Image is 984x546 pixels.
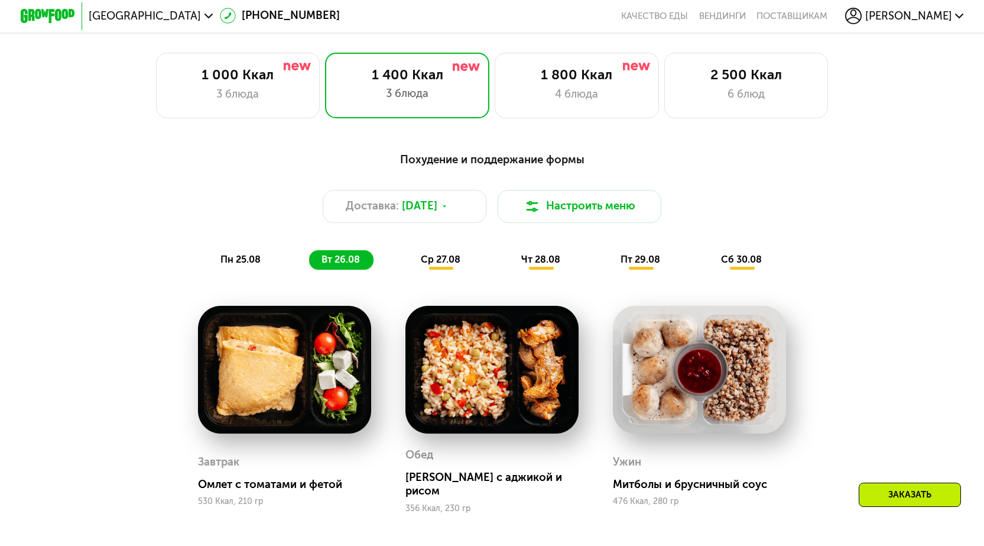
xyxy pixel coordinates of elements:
[521,254,560,265] span: чт 28.08
[87,151,897,169] div: Похудение и поддержание формы
[170,86,306,103] div: 3 блюда
[405,445,433,466] div: Обед
[339,86,475,102] div: 3 блюда
[220,254,261,265] span: пн 25.08
[89,11,201,22] span: [GEOGRAPHIC_DATA]
[339,67,475,83] div: 1 400 Ккал
[405,471,589,498] div: [PERSON_NAME] с аджикой и рисом
[678,67,814,83] div: 2 500 Ккал
[198,452,239,473] div: Завтрак
[721,254,762,265] span: сб 30.08
[321,254,360,265] span: вт 26.08
[198,497,371,506] div: 530 Ккал, 210 гр
[699,11,746,22] a: Вендинги
[621,254,660,265] span: пт 29.08
[613,478,797,492] div: Митболы и брусничный соус
[170,67,306,83] div: 1 000 Ккал
[346,198,399,215] span: Доставка:
[421,254,460,265] span: ср 27.08
[859,483,961,507] div: Заказать
[509,67,644,83] div: 1 800 Ккал
[678,86,814,103] div: 6 блюд
[613,497,786,506] div: 476 Ккал, 280 гр
[865,11,952,22] span: [PERSON_NAME]
[613,452,641,473] div: Ужин
[402,198,437,215] span: [DATE]
[498,190,662,223] button: Настроить меню
[621,11,688,22] a: Качество еды
[509,86,644,103] div: 4 блюда
[405,504,579,513] div: 356 Ккал, 230 гр
[220,8,340,24] a: [PHONE_NUMBER]
[198,478,382,492] div: Омлет с томатами и фетой
[756,11,827,22] div: поставщикам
